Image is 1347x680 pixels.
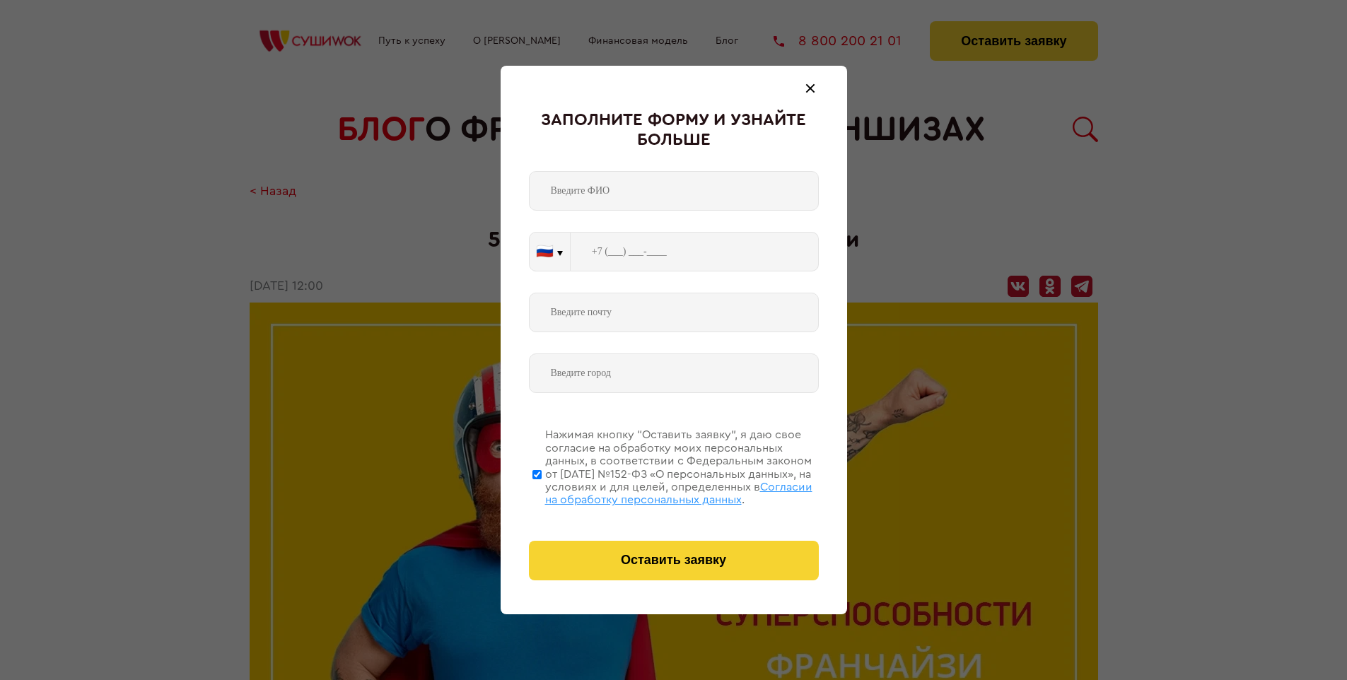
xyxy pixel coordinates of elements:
button: 🇷🇺 [530,233,570,271]
div: Нажимая кнопку “Оставить заявку”, я даю свое согласие на обработку моих персональных данных, в со... [545,428,819,506]
input: Введите ФИО [529,171,819,211]
input: Введите город [529,353,819,393]
input: +7 (___) ___-____ [571,232,819,271]
span: Согласии на обработку персональных данных [545,481,812,505]
input: Введите почту [529,293,819,332]
div: Заполните форму и узнайте больше [529,111,819,150]
button: Оставить заявку [529,541,819,580]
